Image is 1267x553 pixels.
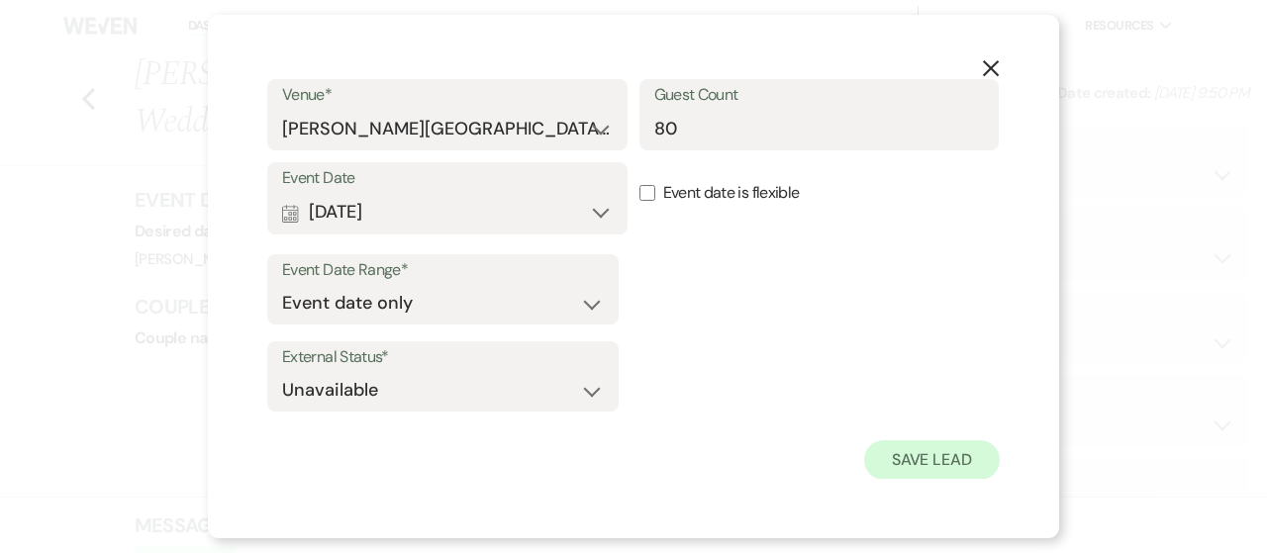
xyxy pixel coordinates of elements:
label: External Status* [282,343,604,372]
label: Event Date [282,164,613,193]
button: [DATE] [282,193,613,232]
label: Guest Count [654,81,985,110]
input: Event date is flexible [639,185,655,201]
label: Venue* [282,81,613,110]
label: Event date is flexible [639,162,1000,225]
button: Save Lead [864,440,1000,480]
label: Event Date Range* [282,256,604,285]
